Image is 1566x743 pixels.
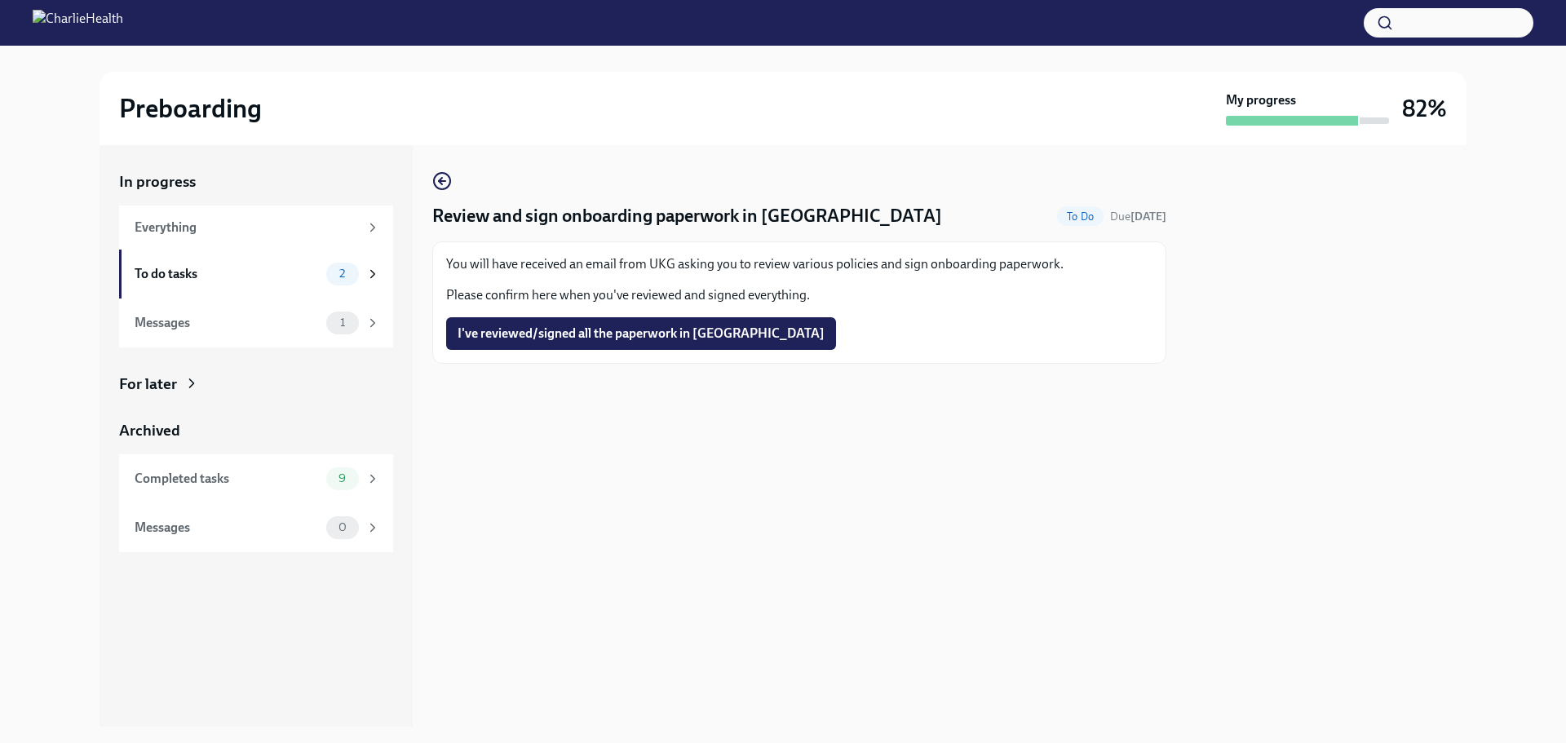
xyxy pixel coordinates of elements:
[330,316,355,329] span: 1
[1130,210,1166,223] strong: [DATE]
[119,420,393,441] a: Archived
[119,171,393,192] a: In progress
[329,521,356,533] span: 0
[119,503,393,552] a: Messages0
[1110,210,1166,223] span: Due
[135,219,359,237] div: Everything
[119,454,393,503] a: Completed tasks9
[135,519,320,537] div: Messages
[1110,209,1166,224] span: August 30th, 2025 08:00
[135,314,320,332] div: Messages
[446,286,1152,304] p: Please confirm here when you've reviewed and signed everything.
[446,317,836,350] button: I've reviewed/signed all the paperwork in [GEOGRAPHIC_DATA]
[119,250,393,299] a: To do tasks2
[135,470,320,488] div: Completed tasks
[119,374,177,395] div: For later
[1402,94,1447,123] h3: 82%
[119,299,393,347] a: Messages1
[446,255,1152,273] p: You will have received an email from UKG asking you to review various policies and sign onboardin...
[1057,210,1104,223] span: To Do
[330,268,355,280] span: 2
[329,472,356,484] span: 9
[119,374,393,395] a: For later
[135,265,320,283] div: To do tasks
[119,206,393,250] a: Everything
[119,92,262,125] h2: Preboarding
[432,204,942,228] h4: Review and sign onboarding paperwork in [GEOGRAPHIC_DATA]
[33,10,123,36] img: CharlieHealth
[1226,91,1296,109] strong: My progress
[458,325,825,342] span: I've reviewed/signed all the paperwork in [GEOGRAPHIC_DATA]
